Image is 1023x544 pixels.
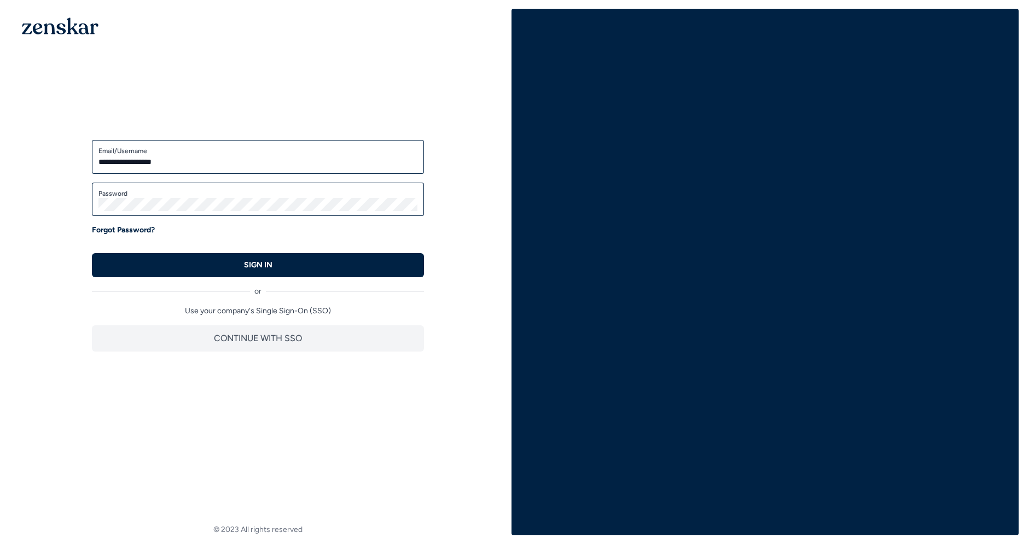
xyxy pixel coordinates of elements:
p: SIGN IN [244,260,272,271]
footer: © 2023 All rights reserved [4,524,512,535]
label: Email/Username [98,147,417,155]
button: SIGN IN [92,253,424,277]
div: or [92,277,424,297]
p: Use your company's Single Sign-On (SSO) [92,306,424,317]
a: Forgot Password? [92,225,155,236]
label: Password [98,189,417,198]
button: CONTINUE WITH SSO [92,325,424,352]
img: 1OGAJ2xQqyY4LXKgY66KYq0eOWRCkrZdAb3gUhuVAqdWPZE9SRJmCz+oDMSn4zDLXe31Ii730ItAGKgCKgCCgCikA4Av8PJUP... [22,17,98,34]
